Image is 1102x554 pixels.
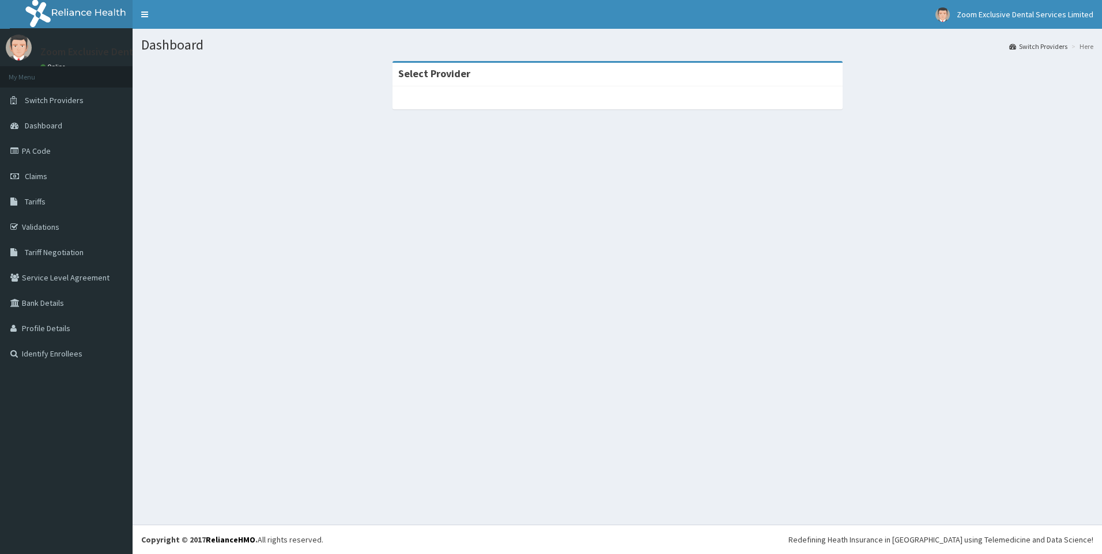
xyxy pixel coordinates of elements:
[957,9,1093,20] span: Zoom Exclusive Dental Services Limited
[25,95,84,105] span: Switch Providers
[935,7,950,22] img: User Image
[25,120,62,131] span: Dashboard
[1069,41,1093,51] li: Here
[25,196,46,207] span: Tariffs
[40,63,68,71] a: Online
[1009,41,1067,51] a: Switch Providers
[788,534,1093,545] div: Redefining Heath Insurance in [GEOGRAPHIC_DATA] using Telemedicine and Data Science!
[141,534,258,545] strong: Copyright © 2017 .
[6,35,32,60] img: User Image
[141,37,1093,52] h1: Dashboard
[40,47,218,57] p: Zoom Exclusive Dental Services Limited
[206,534,255,545] a: RelianceHMO
[398,67,470,80] strong: Select Provider
[25,247,84,257] span: Tariff Negotiation
[25,171,47,181] span: Claims
[133,525,1102,554] footer: All rights reserved.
